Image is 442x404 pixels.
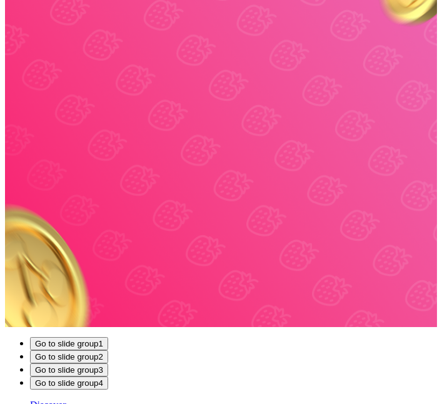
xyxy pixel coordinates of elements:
button: Go to slide group2 [30,350,108,363]
button: Go to slide group1 [30,337,108,350]
button: Go to slide group3 [30,363,108,376]
span: Go to slide group 3 [35,365,103,375]
span: Go to slide group 4 [35,378,103,388]
span: Go to slide group 2 [35,352,103,361]
span: Go to slide group 1 [35,339,103,348]
button: Go to slide group4 [30,376,108,390]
